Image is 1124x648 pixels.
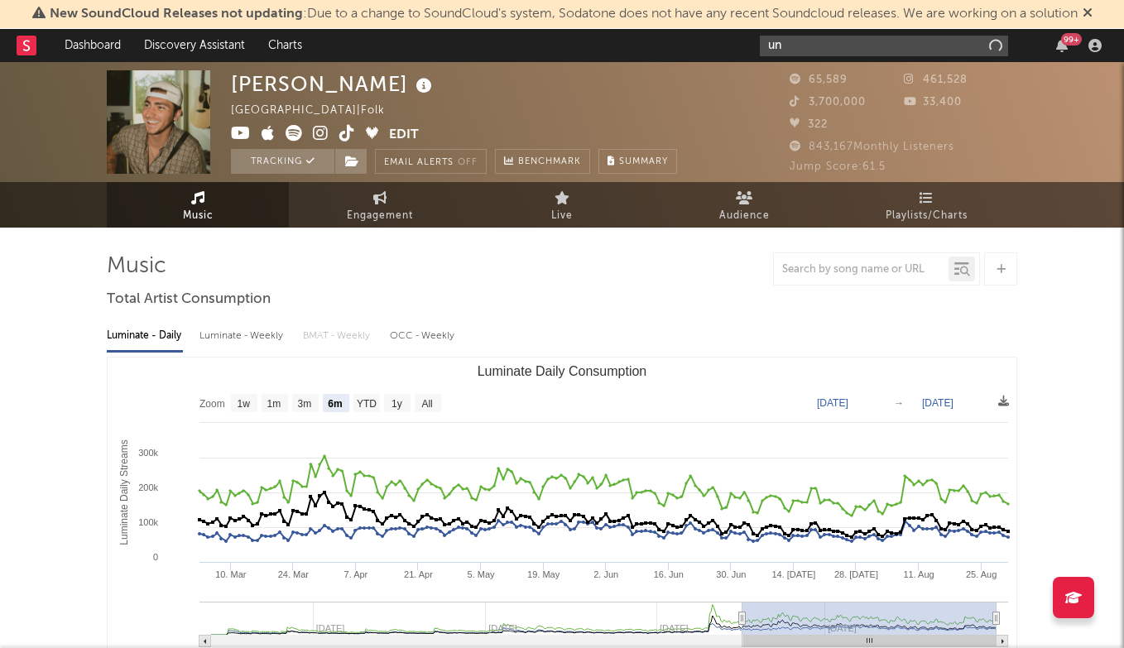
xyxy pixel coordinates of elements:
button: Edit [389,125,419,146]
button: Summary [598,149,677,174]
text: 11. Aug [903,569,934,579]
text: All [421,398,432,410]
span: Playlists/Charts [886,206,968,226]
span: Engagement [347,206,413,226]
em: Off [458,158,478,167]
button: 99+ [1056,39,1068,52]
text: 6m [328,398,342,410]
a: Engagement [289,182,471,228]
text: 19. May [527,569,560,579]
div: OCC - Weekly [390,322,456,350]
span: Jump Score: 61.5 [790,161,886,172]
text: 200k [138,482,158,492]
text: 21. Apr [404,569,433,579]
text: Zoom [199,398,225,410]
span: : Due to a change to SoundCloud's system, Sodatone does not have any recent Soundcloud releases. ... [50,7,1078,21]
span: 843,167 Monthly Listeners [790,142,954,152]
span: Live [551,206,573,226]
span: New SoundCloud Releases not updating [50,7,303,21]
a: Music [107,182,289,228]
a: Audience [653,182,835,228]
text: 3m [298,398,312,410]
text: 0 [153,552,158,562]
input: Search for artists [760,36,1008,56]
a: Live [471,182,653,228]
input: Search by song name or URL [774,263,949,276]
text: 300k [138,448,158,458]
div: Luminate - Weekly [199,322,286,350]
span: Dismiss [1083,7,1093,21]
text: 10. Mar [215,569,247,579]
text: 7. Apr [344,569,368,579]
text: Luminate Daily Streams [118,439,130,545]
text: 24. Mar [278,569,310,579]
text: 5. May [468,569,496,579]
div: [PERSON_NAME] [231,70,436,98]
span: Audience [719,206,770,226]
text: 100k [138,517,158,527]
span: Music [183,206,214,226]
span: Benchmark [518,152,581,172]
text: [DATE] [817,397,848,409]
text: 1m [267,398,281,410]
span: Total Artist Consumption [107,290,271,310]
text: Luminate Daily Consumption [478,364,647,378]
a: Benchmark [495,149,590,174]
text: 2. Jun [593,569,618,579]
span: 65,589 [790,74,848,85]
div: Luminate - Daily [107,322,183,350]
text: 16. Jun [654,569,684,579]
a: Playlists/Charts [835,182,1017,228]
text: 28. [DATE] [834,569,878,579]
button: Tracking [231,149,334,174]
text: [DATE] [922,397,953,409]
span: 322 [790,119,828,130]
span: 461,528 [904,74,968,85]
span: Summary [619,157,668,166]
text: YTD [357,398,377,410]
text: 25. Aug [966,569,997,579]
a: Charts [257,29,314,62]
text: → [894,397,904,409]
span: 3,700,000 [790,97,866,108]
button: Email AlertsOff [375,149,487,174]
a: Discovery Assistant [132,29,257,62]
text: 30. Jun [716,569,746,579]
text: 1w [238,398,251,410]
a: Dashboard [53,29,132,62]
div: 99 + [1061,33,1082,46]
div: [GEOGRAPHIC_DATA] | Folk [231,101,404,121]
text: 1y [391,398,402,410]
span: 33,400 [904,97,962,108]
text: 14. [DATE] [771,569,815,579]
